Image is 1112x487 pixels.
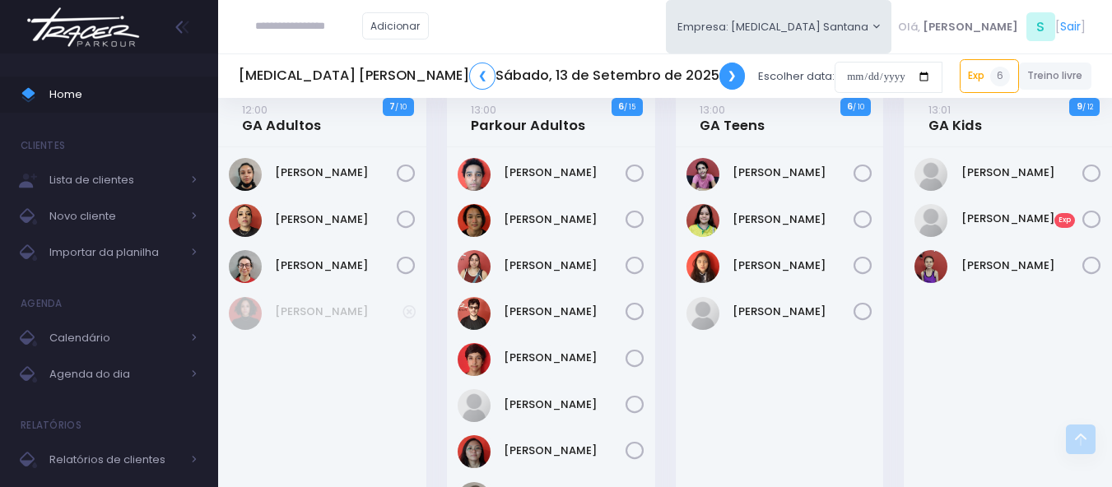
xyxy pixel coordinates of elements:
[242,102,268,118] small: 12:00
[891,8,1091,45] div: [ ]
[275,165,397,181] a: [PERSON_NAME]
[504,211,626,228] a: [PERSON_NAME]
[733,257,854,274] a: [PERSON_NAME]
[960,59,1019,92] a: Exp6
[686,250,719,283] img: Melissa Tiemi Komatsu
[898,19,920,35] span: Olá,
[990,67,1010,86] span: 6
[961,211,1083,227] a: [PERSON_NAME]Exp
[229,204,262,237] img: Camila de Sousa Alves
[700,102,725,118] small: 13:00
[49,206,181,227] span: Novo cliente
[928,102,951,118] small: 13:01
[21,409,81,442] h4: Relatórios
[719,63,746,90] a: ❯
[504,304,626,320] a: [PERSON_NAME]
[1077,100,1082,113] strong: 9
[733,211,854,228] a: [PERSON_NAME]
[618,100,624,113] strong: 6
[914,158,947,191] img: Beatriz Primo Sanci
[504,350,626,366] a: [PERSON_NAME]
[733,304,854,320] a: [PERSON_NAME]
[686,204,719,237] img: Marina Dantas Rosa
[504,443,626,459] a: [PERSON_NAME]
[458,158,491,191] img: Akhin Pedrosa Moreira
[471,102,496,118] small: 13:00
[624,102,635,112] small: / 15
[471,101,585,134] a: 13:00Parkour Adultos
[458,204,491,237] img: Felipe Jun Sasahara
[389,100,395,113] strong: 7
[242,101,321,134] a: 12:00GA Adultos
[1026,12,1055,41] span: S
[700,101,765,134] a: 13:00GA Teens
[275,211,397,228] a: [PERSON_NAME]
[504,257,626,274] a: [PERSON_NAME]
[239,63,745,90] h5: [MEDICAL_DATA] [PERSON_NAME] Sábado, 13 de Setembro de 2025
[1019,63,1092,90] a: Treino livre
[914,250,947,283] img: Íris Possam Matsuhashi
[1060,18,1081,35] a: Sair
[961,165,1083,181] a: [PERSON_NAME]
[458,250,491,283] img: Flávia Cristina Moreira Nadur
[686,297,719,330] img: Sophia Quental Tovani
[928,101,982,134] a: 13:01GA Kids
[275,304,402,320] a: [PERSON_NAME]
[686,158,719,191] img: Giovanna Campion Landi Visconti
[469,63,496,90] a: ❮
[923,19,1018,35] span: [PERSON_NAME]
[847,100,853,113] strong: 6
[1082,102,1093,112] small: / 12
[229,158,262,191] img: Amanda Henrique
[853,102,864,112] small: / 10
[49,364,181,385] span: Agenda do dia
[504,397,626,413] a: [PERSON_NAME]
[914,204,947,237] img: Giovanna de Souza Nunes
[458,343,491,376] img: João Mena Barreto Siqueira Abrão
[733,165,854,181] a: [PERSON_NAME]
[458,435,491,468] img: Milena Uehara
[1054,213,1076,228] span: Exp
[21,287,63,320] h4: Agenda
[458,297,491,330] img: Henrique Sbarai dos Santos
[49,242,181,263] span: Importar da planilha
[275,257,397,274] a: [PERSON_NAME]
[49,327,181,349] span: Calendário
[961,257,1083,274] a: [PERSON_NAME]
[49,449,181,471] span: Relatórios de clientes
[49,169,181,191] span: Lista de clientes
[504,165,626,181] a: [PERSON_NAME]
[21,129,65,162] h4: Clientes
[239,58,942,95] div: Escolher data:
[229,250,262,283] img: Ligia Lima Trombetta
[229,297,262,330] img: Lays Pacheco
[49,84,198,105] span: Home
[395,102,407,112] small: / 10
[362,12,430,39] a: Adicionar
[458,389,491,422] img: João Yuuki Shimbori Lopes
